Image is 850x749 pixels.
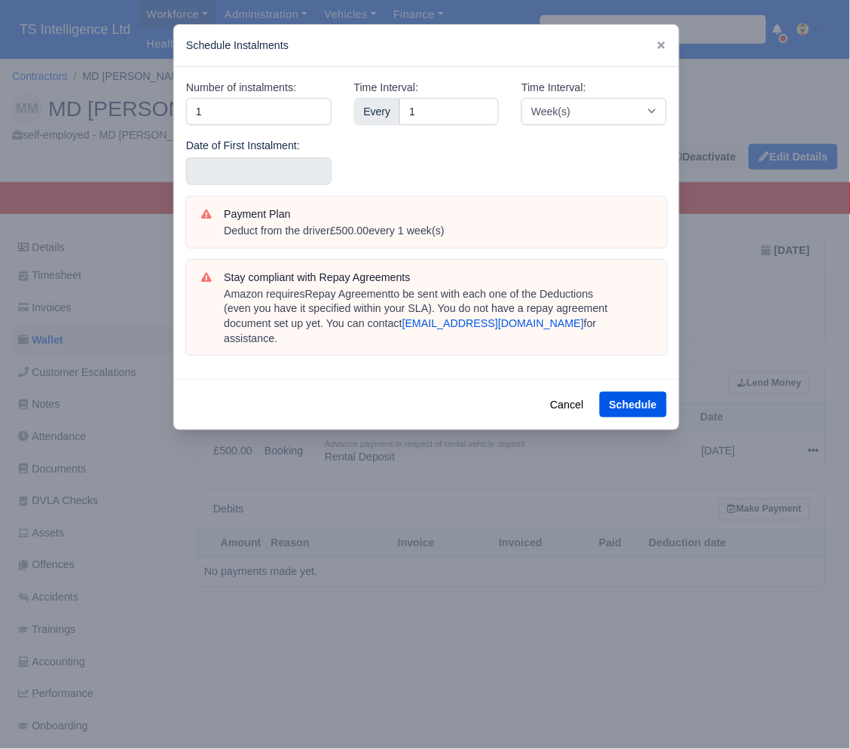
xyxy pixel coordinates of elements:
button: Cancel [540,392,593,417]
strong: Repay Agreement [305,288,391,300]
h6: Stay compliant with Repay Agreements [224,271,652,284]
label: Date of First Instalment: [186,137,300,154]
h6: Payment Plan [224,208,652,221]
label: Number of instalments: [186,79,296,96]
div: Amazon requires to be sent with each one of the Deductions (even you have it specified within you... [224,287,652,346]
label: Time Interval: [521,79,586,96]
div: Schedule Instalments [174,25,679,67]
strong: £500.00 [330,225,368,237]
label: Time Interval: [354,79,419,96]
div: Deduct from the driver every 1 week(s) [224,224,652,239]
div: Every [354,98,401,125]
a: [EMAIL_ADDRESS][DOMAIN_NAME] [402,317,584,329]
button: Schedule [600,392,667,417]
